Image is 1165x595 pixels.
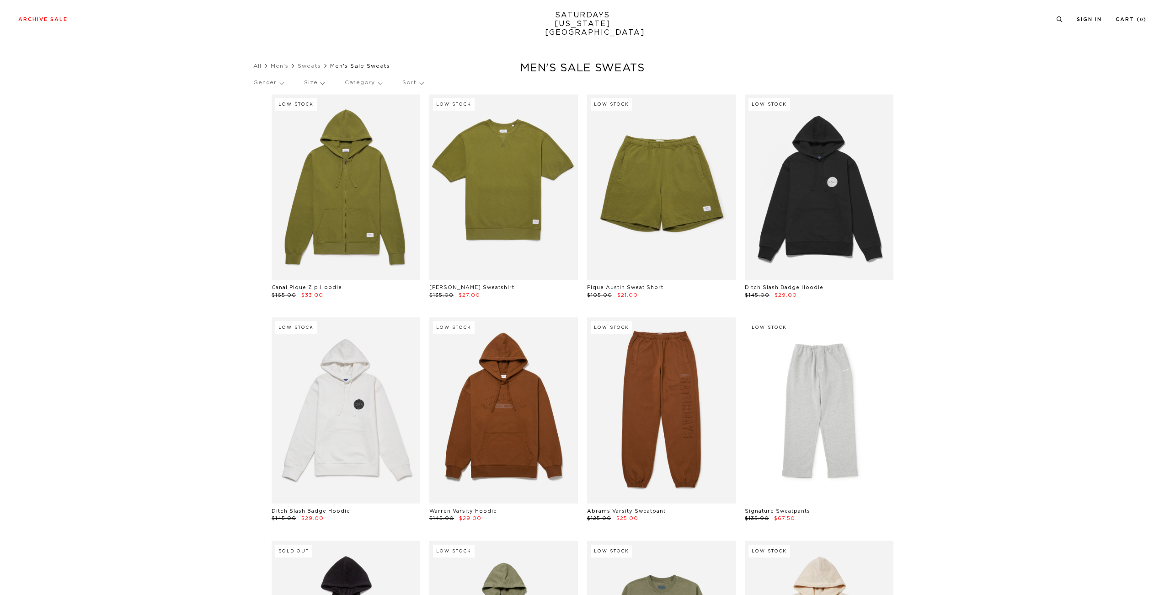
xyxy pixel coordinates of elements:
a: SATURDAYS[US_STATE][GEOGRAPHIC_DATA] [545,11,620,37]
span: $29.00 [459,516,481,521]
span: $135.00 [745,516,769,521]
p: Size [304,72,324,93]
a: Pique Austin Sweat Short [587,285,663,290]
a: Abrams Varsity Sweatpant [587,509,666,514]
small: 0 [1140,18,1144,22]
a: Men's [271,63,289,69]
a: Canal Pique Zip Hoodie [272,285,342,290]
div: Low Stock [748,321,790,334]
div: Low Stock [591,98,632,111]
div: Low Stock [433,545,475,557]
a: Sign In [1077,17,1102,22]
a: All [253,63,262,69]
a: Sweats [298,63,321,69]
div: Low Stock [433,321,475,334]
a: Warren Varsity Hoodie [429,509,497,514]
div: Low Stock [433,98,475,111]
p: Gender [253,72,283,93]
p: Sort [402,72,423,93]
span: $165.00 [272,293,296,298]
div: Low Stock [275,98,317,111]
span: $27.00 [459,293,480,298]
span: $21.00 [617,293,638,298]
span: $29.00 [301,516,324,521]
div: Low Stock [275,321,317,334]
a: Cart (0) [1116,17,1147,22]
a: Archive Sale [18,17,68,22]
span: $67.50 [774,516,795,521]
a: Ditch Slash Badge Hoodie [745,285,823,290]
span: $33.00 [301,293,323,298]
p: Category [345,72,382,93]
div: Low Stock [748,98,790,111]
span: Men's Sale Sweats [330,63,390,69]
div: Low Stock [748,545,790,557]
span: $145.00 [272,516,296,521]
span: $135.00 [429,293,454,298]
a: [PERSON_NAME] Sweatshirt [429,285,514,290]
a: Ditch Slash Badge Hoodie [272,509,350,514]
div: Sold Out [275,545,312,557]
span: $105.00 [587,293,612,298]
span: $29.00 [775,293,797,298]
span: $25.00 [616,516,638,521]
span: $125.00 [587,516,611,521]
div: Low Stock [591,545,632,557]
span: $145.00 [745,293,770,298]
div: Low Stock [591,321,632,334]
span: $145.00 [429,516,454,521]
a: Signature Sweatpants [745,509,810,514]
